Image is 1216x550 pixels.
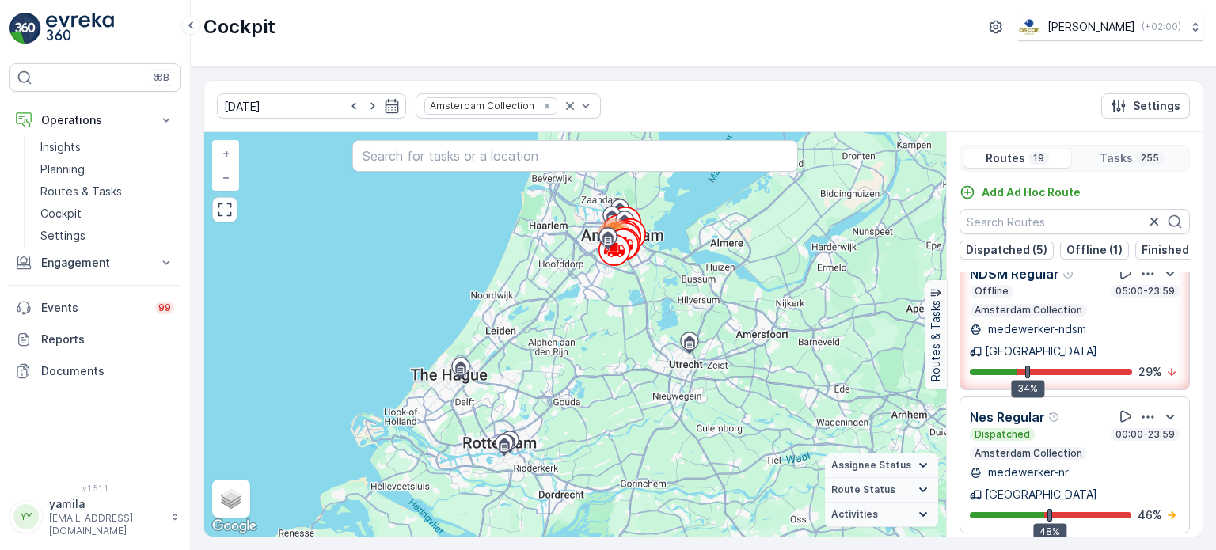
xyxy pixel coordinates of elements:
[41,363,174,379] p: Documents
[46,13,114,44] img: logo_light-DOdMpM7g.png
[41,255,149,271] p: Engagement
[1062,267,1075,280] div: Help Tooltip Icon
[425,98,537,113] div: Amsterdam Collection
[986,150,1025,166] p: Routes
[1048,411,1061,423] div: Help Tooltip Icon
[34,225,180,247] a: Settings
[973,285,1010,298] p: Offline
[214,142,237,165] a: Zoom In
[9,355,180,387] a: Documents
[214,165,237,189] a: Zoom Out
[831,484,895,496] span: Route Status
[1114,428,1176,441] p: 00:00-23:59
[40,184,122,199] p: Routes & Tasks
[1047,19,1135,35] p: [PERSON_NAME]
[1018,13,1203,41] button: [PERSON_NAME](+02:00)
[970,264,1059,283] p: NDSM Regular
[959,209,1190,234] input: Search Routes
[9,324,180,355] a: Reports
[1135,241,1214,260] button: Finished (3)
[13,504,39,529] div: YY
[158,302,171,314] p: 99
[41,300,146,316] p: Events
[41,332,174,347] p: Reports
[825,503,938,527] summary: Activities
[34,158,180,180] a: Planning
[966,242,1047,258] p: Dispatched (5)
[40,206,82,222] p: Cockpit
[985,487,1097,503] p: [GEOGRAPHIC_DATA]
[1032,152,1046,165] p: 19
[973,447,1084,460] p: Amsterdam Collection
[208,516,260,537] img: Google
[1138,364,1162,380] p: 29 %
[985,343,1097,359] p: [GEOGRAPHIC_DATA]
[825,453,938,478] summary: Assignee Status
[217,93,406,119] input: dd/mm/yyyy
[831,459,911,472] span: Assignee Status
[598,218,630,250] div: 255
[970,408,1045,427] p: Nes Regular
[9,247,180,279] button: Engagement
[982,184,1081,200] p: Add Ad Hoc Route
[959,184,1081,200] a: Add Ad Hoc Route
[825,478,938,503] summary: Route Status
[214,481,249,516] a: Layers
[203,14,275,40] p: Cockpit
[34,203,180,225] a: Cockpit
[1101,93,1190,119] button: Settings
[1139,152,1161,165] p: 255
[222,170,230,184] span: −
[40,139,81,155] p: Insights
[1018,18,1041,36] img: basis-logo_rgb2x.png
[831,508,878,521] span: Activities
[1011,380,1044,397] div: 34%
[49,496,163,512] p: yamila
[208,516,260,537] a: Open this area in Google Maps (opens a new window)
[1060,241,1129,260] button: Offline (1)
[40,228,85,244] p: Settings
[41,112,149,128] p: Operations
[9,496,180,537] button: YYyamila[EMAIL_ADDRESS][DOMAIN_NAME]
[34,136,180,158] a: Insights
[928,300,944,381] p: Routes & Tasks
[1142,21,1181,33] p: ( +02:00 )
[1142,242,1207,258] p: Finished (3)
[9,13,41,44] img: logo
[49,512,163,537] p: [EMAIL_ADDRESS][DOMAIN_NAME]
[959,241,1054,260] button: Dispatched (5)
[1066,242,1123,258] p: Offline (1)
[1133,98,1180,114] p: Settings
[34,180,180,203] a: Routes & Tasks
[973,304,1084,317] p: Amsterdam Collection
[9,292,180,324] a: Events99
[40,161,85,177] p: Planning
[1100,150,1133,166] p: Tasks
[538,100,556,112] div: Remove Amsterdam Collection
[973,428,1032,441] p: Dispatched
[1033,523,1066,541] div: 48%
[1138,507,1162,523] p: 46 %
[9,104,180,136] button: Operations
[154,71,169,84] p: ⌘B
[222,146,230,160] span: +
[1114,285,1176,298] p: 05:00-23:59
[9,484,180,493] span: v 1.51.1
[985,465,1069,480] p: medewerker-nr
[352,140,797,172] input: Search for tasks or a location
[985,321,1086,337] p: medewerker-ndsm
